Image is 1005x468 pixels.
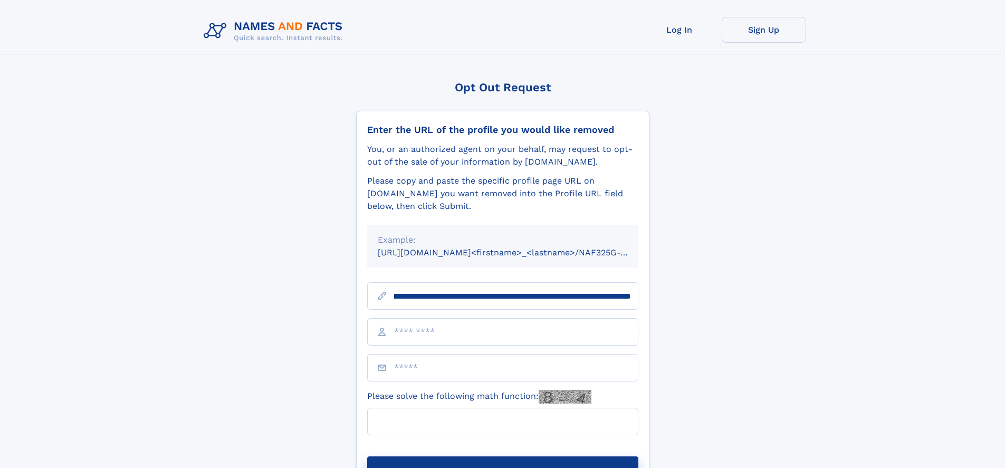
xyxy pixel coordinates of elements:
[722,17,806,43] a: Sign Up
[367,390,591,404] label: Please solve the following math function:
[367,143,638,168] div: You, or an authorized agent on your behalf, may request to opt-out of the sale of your informatio...
[199,17,351,45] img: Logo Names and Facts
[367,175,638,213] div: Please copy and paste the specific profile page URL on [DOMAIN_NAME] you want removed into the Pr...
[378,247,658,257] small: [URL][DOMAIN_NAME]<firstname>_<lastname>/NAF325G-xxxxxxxx
[637,17,722,43] a: Log In
[367,124,638,136] div: Enter the URL of the profile you would like removed
[378,234,628,246] div: Example:
[356,81,649,94] div: Opt Out Request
